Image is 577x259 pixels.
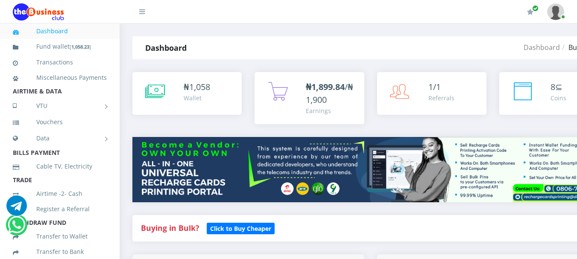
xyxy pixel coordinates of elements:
a: Vouchers [13,112,107,132]
small: [ ] [70,44,91,50]
strong: Dashboard [145,43,187,53]
a: Dashboard [13,21,107,41]
b: ₦1,899.84 [306,81,345,93]
a: Chat for support [6,202,27,216]
a: Data [13,128,107,149]
div: Referrals [428,93,454,102]
a: Cable TV, Electricity [13,157,107,176]
i: Renew/Upgrade Subscription [527,9,533,15]
strong: Buying in Bulk? [141,223,199,233]
b: 1,058.23 [71,44,89,50]
div: Coins [551,93,566,102]
div: Earnings [306,106,355,115]
b: Click to Buy Cheaper [210,224,271,233]
span: 8 [551,81,555,93]
a: Click to Buy Cheaper [207,223,275,233]
span: 1,058 [189,81,210,93]
img: Logo [13,3,64,20]
a: Dashboard [524,43,560,52]
div: Wallet [184,93,210,102]
span: 1/1 [428,81,441,93]
a: Transfer to Wallet [13,227,107,246]
a: 1/1 Referrals [377,72,486,115]
a: Fund wallet[1,058.23] [13,37,107,57]
a: ₦1,899.84/₦1,900 Earnings [255,72,364,124]
a: ₦1,058 Wallet [132,72,242,115]
a: Miscellaneous Payments [13,68,107,87]
div: ₦ [184,81,210,93]
a: VTU [13,95,107,116]
a: Airtime -2- Cash [13,184,107,204]
span: Renew/Upgrade Subscription [532,5,539,12]
a: Register a Referral [13,199,107,219]
img: User [547,3,564,20]
span: /₦1,900 [306,81,353,105]
a: Transactions [13,52,107,72]
a: Chat for support [8,221,25,235]
div: ⊆ [551,81,566,93]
